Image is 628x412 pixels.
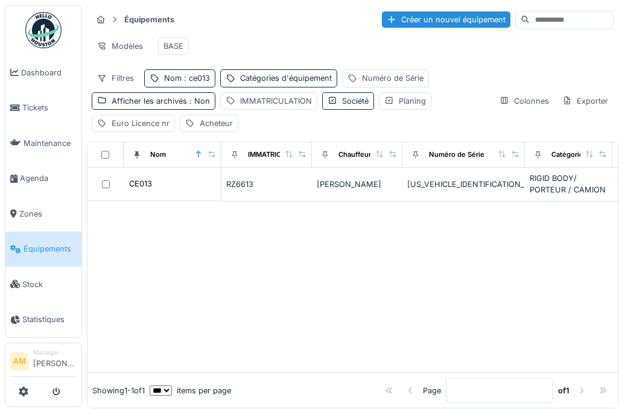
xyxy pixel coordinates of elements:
strong: of 1 [558,385,569,396]
span: Maintenance [24,138,77,149]
span: Statistiques [22,314,77,325]
span: Agenda [20,173,77,184]
div: Acheteur [200,118,233,129]
div: [PERSON_NAME] [317,179,398,190]
div: Showing 1 - 1 of 1 [92,385,145,396]
div: Créer un nouvel équipement [382,11,510,28]
span: : Non [187,97,210,106]
div: Nom [150,150,166,160]
div: IMMATRICULATION [248,150,311,160]
strong: Équipements [119,14,179,25]
div: CE013 [129,179,152,190]
li: AM [10,352,28,370]
span: Stock [22,279,77,290]
div: Colonnes [494,92,554,110]
a: Stock [5,267,81,302]
div: BASE [163,40,183,52]
div: Chauffeur principal [338,150,401,160]
a: Statistiques [5,302,81,338]
div: Exporter [557,92,614,110]
a: Maintenance [5,125,81,161]
div: Modèles [92,37,148,55]
div: RIGID BODY/ PORTEUR / CAMION [530,173,607,195]
div: Numéro de Série [429,150,484,160]
div: Numéro de Série [362,72,423,84]
a: Équipements [5,232,81,267]
div: items per page [150,385,231,396]
div: Afficher les archivés [112,95,210,107]
div: [US_VEHICLE_IDENTIFICATION_NUMBER] [407,179,520,190]
a: Zones [5,196,81,232]
div: Planing [399,95,426,107]
div: Filtres [92,69,139,87]
div: RZ6613 [226,179,307,190]
a: AM Manager[PERSON_NAME] [10,348,77,377]
div: Société [342,95,369,107]
div: Euro Licence nr [112,118,170,129]
div: Page [423,385,441,396]
div: Nom [164,72,210,84]
span: Tickets [22,102,77,113]
span: Zones [19,208,77,220]
li: [PERSON_NAME] [33,348,77,374]
a: Tickets [5,90,81,126]
a: Agenda [5,161,81,197]
div: Manager [33,348,77,357]
img: Badge_color-CXgf-gQk.svg [25,12,62,48]
a: Dashboard [5,55,81,90]
div: Catégories d'équipement [240,72,332,84]
span: Dashboard [21,67,77,78]
span: : ce013 [182,74,210,83]
span: Équipements [24,243,77,255]
div: IMMATRICULATION [240,95,312,107]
